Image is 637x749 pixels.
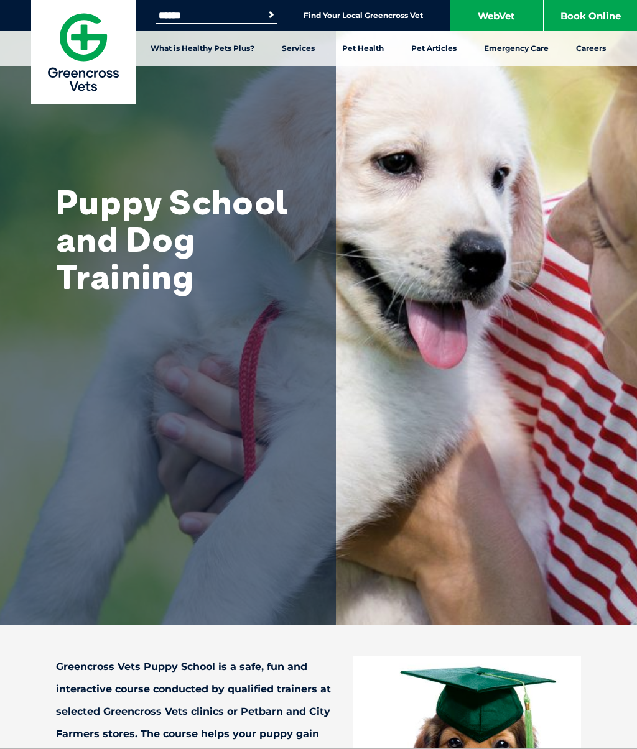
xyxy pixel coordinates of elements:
a: Pet Articles [398,31,470,66]
a: Careers [562,31,620,66]
a: Services [268,31,328,66]
a: What is Healthy Pets Plus? [137,31,268,66]
button: Search [265,9,277,21]
a: Emergency Care [470,31,562,66]
h1: Puppy School and Dog Training [56,183,305,295]
a: Pet Health [328,31,398,66]
a: Find Your Local Greencross Vet [304,11,423,21]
